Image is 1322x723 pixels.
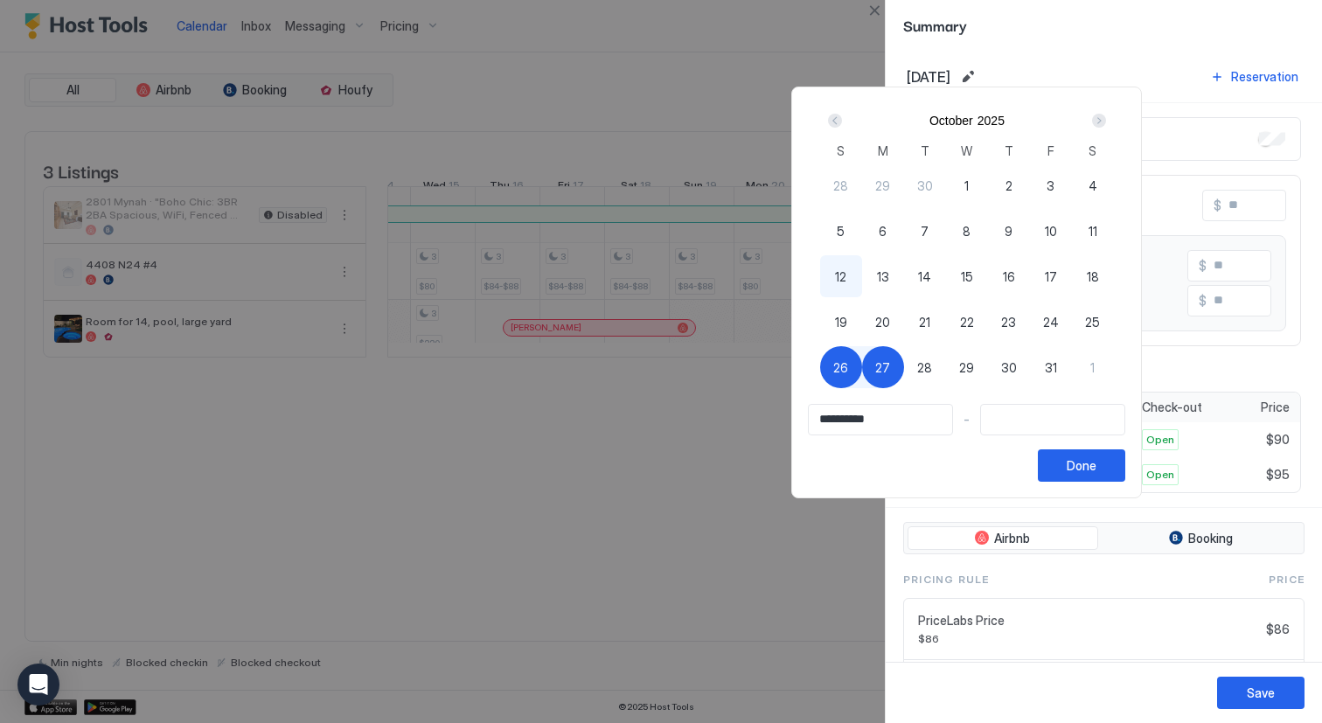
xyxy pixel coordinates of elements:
[1072,255,1114,297] button: 18
[917,177,933,195] span: 30
[961,142,972,160] span: W
[1038,449,1125,482] button: Done
[918,268,931,286] span: 14
[878,142,888,160] span: M
[1047,142,1054,160] span: F
[919,313,930,331] span: 21
[1030,301,1072,343] button: 24
[1030,164,1072,206] button: 3
[921,222,929,240] span: 7
[946,164,988,206] button: 1
[904,255,946,297] button: 14
[1089,142,1096,160] span: S
[1067,456,1096,475] div: Done
[17,664,59,706] div: Open Intercom Messenger
[1089,222,1097,240] span: 11
[862,301,904,343] button: 20
[1001,313,1016,331] span: 23
[1087,268,1099,286] span: 18
[1003,268,1015,286] span: 16
[1005,177,1012,195] span: 2
[1085,313,1100,331] span: 25
[835,313,847,331] span: 19
[1030,255,1072,297] button: 17
[1090,358,1095,377] span: 1
[904,164,946,206] button: 30
[1089,177,1097,195] span: 4
[964,177,969,195] span: 1
[875,177,890,195] span: 29
[946,210,988,252] button: 8
[978,114,1005,128] button: 2025
[1072,210,1114,252] button: 11
[964,412,970,428] span: -
[820,346,862,388] button: 26
[1005,222,1012,240] span: 9
[875,313,890,331] span: 20
[825,110,848,131] button: Prev
[904,346,946,388] button: 28
[862,210,904,252] button: 6
[988,210,1030,252] button: 9
[959,358,974,377] span: 29
[946,301,988,343] button: 22
[960,313,974,331] span: 22
[862,346,904,388] button: 27
[875,358,890,377] span: 27
[1047,177,1054,195] span: 3
[820,210,862,252] button: 5
[879,222,887,240] span: 6
[1005,142,1013,160] span: T
[988,301,1030,343] button: 23
[862,255,904,297] button: 13
[946,255,988,297] button: 15
[837,142,845,160] span: S
[862,164,904,206] button: 29
[917,358,932,377] span: 28
[1043,313,1059,331] span: 24
[1030,346,1072,388] button: 31
[837,222,845,240] span: 5
[929,114,973,128] button: October
[904,210,946,252] button: 7
[904,301,946,343] button: 21
[1030,210,1072,252] button: 10
[988,346,1030,388] button: 30
[1045,222,1057,240] span: 10
[988,164,1030,206] button: 2
[820,255,862,297] button: 12
[835,268,846,286] span: 12
[961,268,973,286] span: 15
[1072,301,1114,343] button: 25
[820,301,862,343] button: 19
[921,142,929,160] span: T
[946,346,988,388] button: 29
[1086,110,1110,131] button: Next
[1072,164,1114,206] button: 4
[833,358,848,377] span: 26
[1045,358,1057,377] span: 31
[809,405,952,434] input: Input Field
[1001,358,1017,377] span: 30
[833,177,848,195] span: 28
[877,268,889,286] span: 13
[1072,346,1114,388] button: 1
[988,255,1030,297] button: 16
[1045,268,1057,286] span: 17
[963,222,971,240] span: 8
[820,164,862,206] button: 28
[981,405,1124,434] input: Input Field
